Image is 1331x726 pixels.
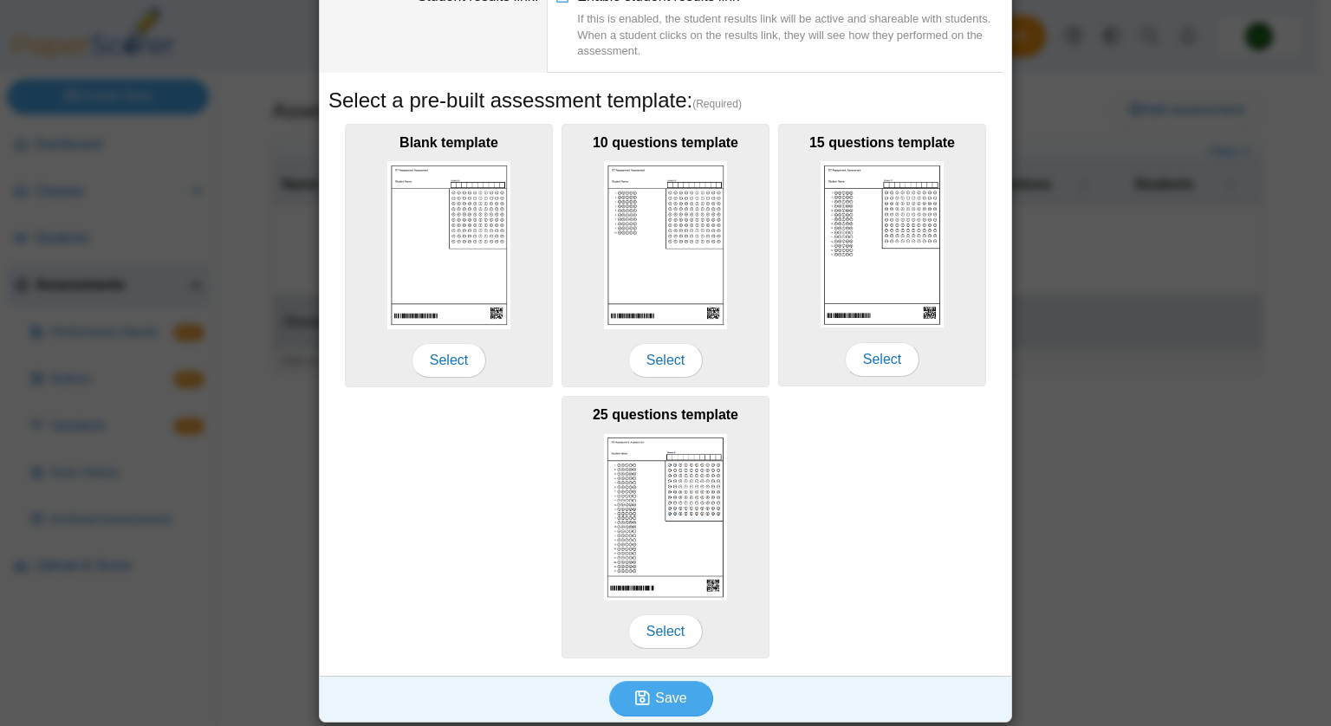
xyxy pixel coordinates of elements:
[655,690,686,705] span: Save
[821,161,944,327] img: scan_sheet_15_questions.png
[604,434,727,600] img: scan_sheet_25_questions.png
[809,135,955,150] b: 15 questions template
[609,681,713,716] button: Save
[328,86,1003,115] h5: Select a pre-built assessment template:
[628,614,703,649] span: Select
[628,343,703,378] span: Select
[692,97,742,112] span: (Required)
[412,343,486,378] span: Select
[593,135,738,150] b: 10 questions template
[399,135,498,150] b: Blank template
[577,11,1003,59] div: If this is enabled, the student results link will be active and shareable with students. When a s...
[845,342,919,377] span: Select
[387,161,510,328] img: scan_sheet_blank.png
[593,407,738,422] b: 25 questions template
[604,161,727,328] img: scan_sheet_10_questions.png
